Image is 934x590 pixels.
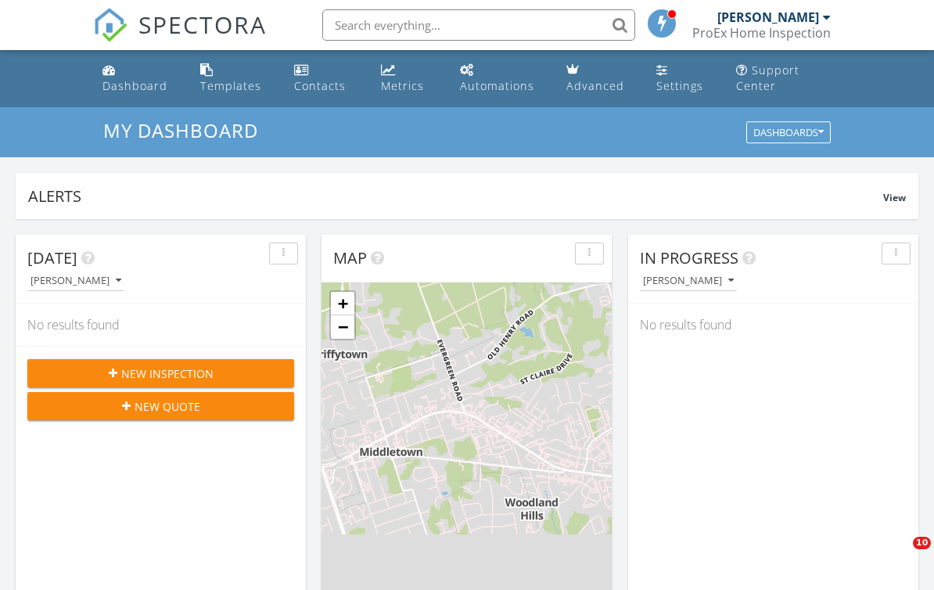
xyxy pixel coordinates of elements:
a: SPECTORA [93,21,267,54]
div: Advanced [566,78,624,93]
span: My Dashboard [103,117,258,143]
button: Dashboards [746,122,831,144]
div: Support Center [736,63,799,93]
div: Automations [460,78,534,93]
span: SPECTORA [138,8,267,41]
a: Settings [650,56,717,101]
button: [PERSON_NAME] [640,271,737,292]
a: Dashboard [96,56,181,101]
div: [PERSON_NAME] [31,275,121,286]
span: 10 [913,537,931,549]
span: New Quote [135,398,200,415]
span: In Progress [640,247,738,268]
span: [DATE] [27,247,77,268]
a: Advanced [560,56,638,101]
div: Dashboards [753,128,824,139]
div: Dashboard [102,78,167,93]
div: Alerts [28,185,883,207]
div: Metrics [381,78,424,93]
a: Zoom in [331,292,354,315]
div: Settings [656,78,703,93]
a: Contacts [288,56,362,101]
button: [PERSON_NAME] [27,271,124,292]
span: Map [333,247,367,268]
span: New Inspection [121,365,214,382]
div: Contacts [294,78,346,93]
a: Support Center [730,56,837,101]
div: [PERSON_NAME] [643,275,734,286]
a: Metrics [375,56,441,101]
div: Templates [200,78,261,93]
a: Templates [194,56,275,101]
div: ProEx Home Inspection [692,25,831,41]
button: New Inspection [27,359,294,387]
a: Zoom out [331,315,354,339]
iframe: Intercom live chat [881,537,918,574]
img: The Best Home Inspection Software - Spectora [93,8,128,42]
div: No results found [628,304,918,346]
button: New Quote [27,392,294,420]
a: Automations (Basic) [454,56,548,101]
input: Search everything... [322,9,635,41]
span: View [883,191,906,204]
div: No results found [16,304,306,346]
div: [PERSON_NAME] [717,9,819,25]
